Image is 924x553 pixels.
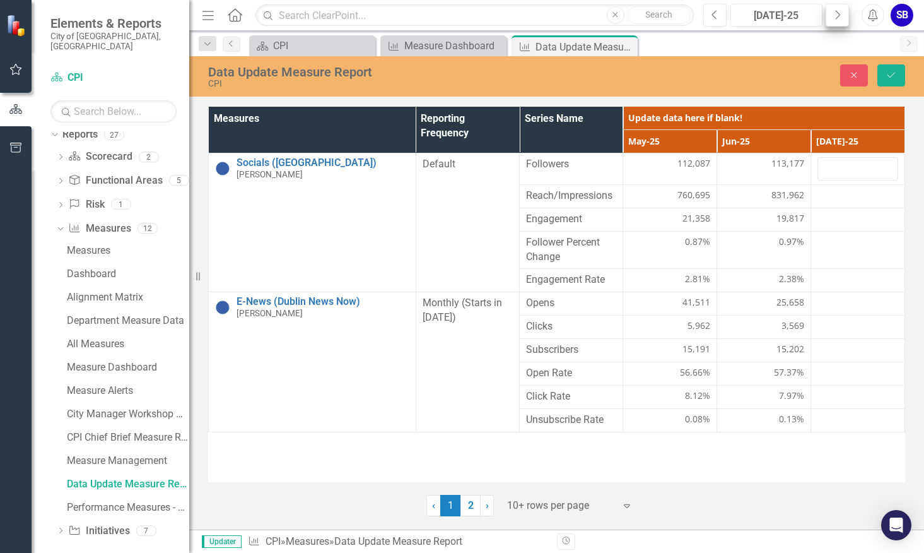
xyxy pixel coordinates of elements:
[50,16,177,31] span: Elements & Reports
[136,525,156,536] div: 7
[64,334,189,354] a: All Measures
[208,65,593,79] div: Data Update Measure Report
[64,497,189,518] a: Performance Measures - Operating Budget
[237,309,303,318] small: [PERSON_NAME]
[526,389,616,404] span: Click Rate
[682,296,710,309] span: 41,511
[67,292,189,303] div: Alignment Matrix
[432,499,435,511] span: ‹
[730,4,823,27] button: [DATE]-25
[67,362,189,373] div: Measure Dashboard
[334,535,462,547] div: Data Update Measure Report
[535,39,635,55] div: Data Update Measure Report
[687,319,710,332] span: 5,962
[779,273,804,285] span: 2.38%
[111,199,131,210] div: 1
[67,338,189,350] div: All Measures
[64,241,189,261] a: Measures
[67,502,189,513] div: Performance Measures - Operating Budget
[215,300,230,315] img: No Information
[237,157,409,169] a: Socials ([GEOGRAPHIC_DATA])
[685,413,710,425] span: 0.08%
[776,212,804,225] span: 19,817
[526,413,616,427] span: Unsubscribe Rate
[526,366,616,381] span: Open Rate
[526,235,616,265] span: Follower Percent Change
[645,9,672,20] span: Search
[735,8,819,23] div: [DATE]-25
[67,315,189,326] div: Department Measure Data
[248,535,547,549] div: » »
[891,4,913,27] button: SB
[776,343,804,355] span: 15,202
[273,38,372,54] div: CPI
[104,129,124,140] div: 27
[67,432,189,443] div: CPI Chief Brief Measure Report
[64,451,189,471] a: Measure Management
[62,128,98,142] a: Reports
[252,38,372,54] a: CPI
[526,343,616,357] span: Subscribers
[64,474,189,494] a: Data Update Measure Report
[64,357,189,378] a: Measure Dashboard
[685,235,710,248] span: 0.87%
[67,455,189,467] div: Measure Management
[50,31,177,52] small: City of [GEOGRAPHIC_DATA], [GEOGRAPHIC_DATA]
[50,100,177,122] input: Search Below...
[779,413,804,425] span: 0.13%
[237,170,303,179] small: [PERSON_NAME]
[881,510,911,540] div: Open Intercom Messenger
[526,157,616,172] span: Followers
[677,157,710,170] span: 112,087
[771,189,804,201] span: 831,962
[526,319,616,334] span: Clicks
[139,152,159,162] div: 2
[50,71,177,85] a: CPI
[423,157,513,172] div: Default
[383,38,503,54] a: Measure Dashboard
[67,479,189,490] div: Data Update Measure Report
[68,222,131,236] a: Measures
[68,198,104,212] a: Risk
[169,175,189,186] div: 5
[64,404,189,424] a: City Manager Workshop Measures
[526,212,616,227] span: Engagement
[685,389,710,402] span: 8.12%
[682,343,710,355] span: 15,191
[682,212,710,225] span: 21,358
[779,235,804,248] span: 0.97%
[685,273,710,285] span: 2.81%
[208,79,593,88] div: CPI
[526,189,616,203] span: Reach/Impressions
[202,535,242,548] span: Updater
[215,161,230,176] img: No Information
[255,4,693,27] input: Search ClearPoint...
[237,296,409,307] a: E-News (Dublin News Now)
[680,366,710,379] span: 56.66%
[526,273,616,287] span: Engagement Rate
[64,427,189,448] a: CPI Chief Brief Measure Report
[64,287,189,307] a: Alignment Matrix
[67,408,189,420] div: City Manager Workshop Measures
[423,296,513,325] div: Monthly (Starts in [DATE])
[266,535,281,547] a: CPI
[771,157,804,170] span: 113,177
[64,264,189,284] a: Dashboard
[526,296,616,311] span: Opens
[779,389,804,402] span: 7.97%
[776,296,804,309] span: 25,658
[137,223,158,234] div: 12
[64,381,189,401] a: Measure Alerts
[460,495,481,516] a: 2
[286,535,329,547] a: Measures
[67,245,189,256] div: Measures
[6,14,28,36] img: ClearPoint Strategy
[67,385,189,396] div: Measure Alerts
[774,366,804,379] span: 57.37%
[781,319,804,332] span: 3,569
[68,150,132,164] a: Scorecard
[64,311,189,331] a: Department Measure Data
[628,6,691,24] button: Search
[440,495,460,516] span: 1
